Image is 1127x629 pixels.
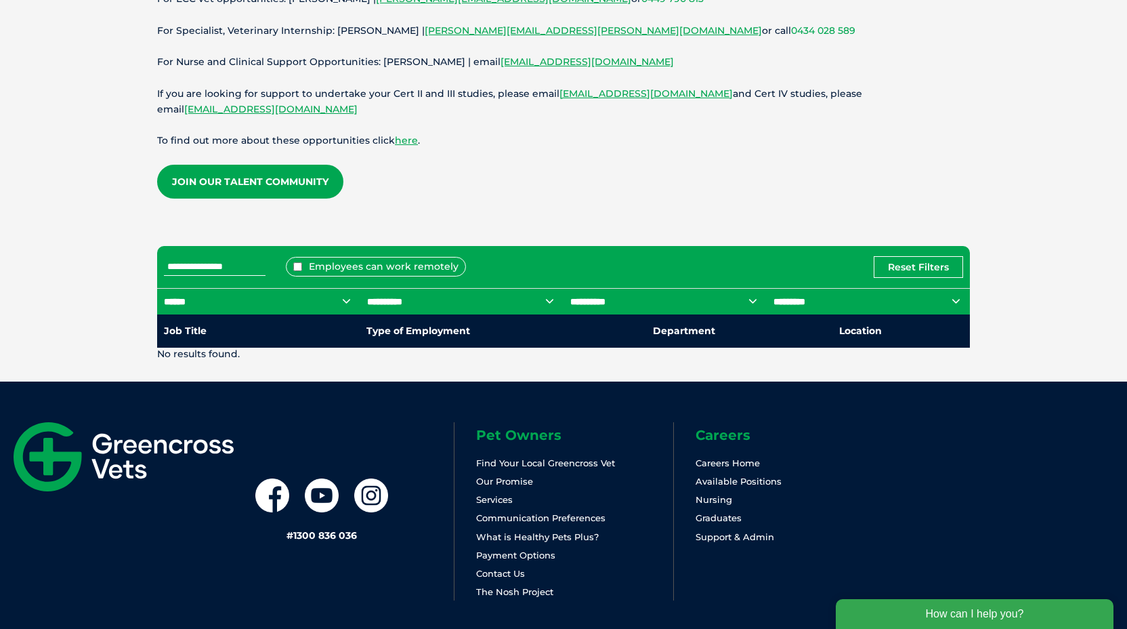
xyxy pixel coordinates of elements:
[286,529,357,542] a: #1300 836 036
[696,494,732,505] a: Nursing
[366,325,470,337] nobr: Type of Employment
[157,23,970,39] p: For Specialist, Veterinary Internship: [PERSON_NAME] | or call
[293,262,302,271] input: Employees can work remotely
[476,531,599,542] a: What is Healthy Pets Plus?
[425,24,762,37] a: [PERSON_NAME][EMAIL_ADDRESS][PERSON_NAME][DOMAIN_NAME]
[501,56,674,68] a: [EMAIL_ADDRESS][DOMAIN_NAME]
[653,325,715,337] nobr: Department
[157,86,970,117] p: If you are looking for support to undertake your Cert II and III studies, please email and Cert I...
[559,87,733,100] a: [EMAIL_ADDRESS][DOMAIN_NAME]
[164,325,207,337] nobr: Job Title
[157,54,970,70] p: For Nurse and Clinical Support Opportunities: [PERSON_NAME] | email
[476,458,615,468] a: Find Your Local Greencross Vet
[476,550,555,561] a: Payment Options
[839,325,882,337] nobr: Location
[476,586,553,597] a: The Nosh Project
[696,512,742,523] a: Graduates
[286,257,466,277] label: Employees can work remotely
[696,428,893,442] h6: Careers
[791,24,855,37] a: 0434 028 589
[184,103,358,115] a: [EMAIL_ADDRESS][DOMAIN_NAME]
[696,458,760,468] a: Careers Home
[157,348,360,361] p: No results found.
[874,256,963,278] button: Reset Filters
[157,165,343,199] a: Join our Talent Community
[395,134,418,146] a: here
[476,568,525,579] a: Contact Us
[476,512,605,523] a: Communication Preferences
[286,529,293,542] span: #
[476,428,674,442] h6: Pet Owners
[157,133,970,148] p: To find out more about these opportunities click .
[696,531,774,542] a: Support & Admin
[476,494,513,505] a: Services
[696,476,782,487] a: Available Positions
[476,476,533,487] a: Our Promise
[8,8,286,38] div: How can I help you?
